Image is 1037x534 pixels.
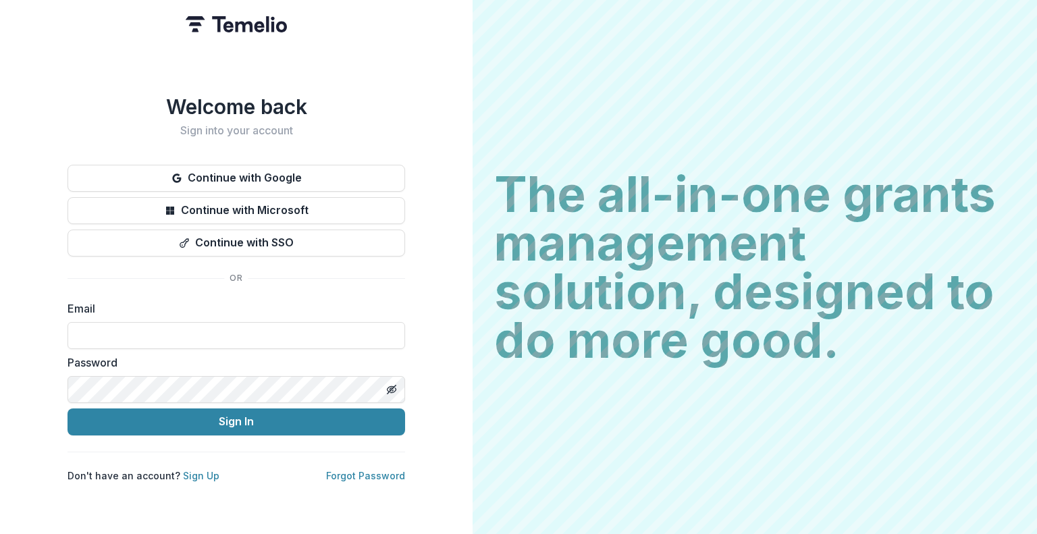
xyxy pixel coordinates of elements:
h1: Welcome back [68,95,405,119]
button: Continue with SSO [68,230,405,257]
img: Temelio [186,16,287,32]
button: Continue with Microsoft [68,197,405,224]
a: Sign Up [183,470,219,481]
button: Toggle password visibility [381,379,402,400]
label: Email [68,300,397,317]
p: Don't have an account? [68,469,219,483]
button: Sign In [68,408,405,435]
a: Forgot Password [326,470,405,481]
h2: Sign into your account [68,124,405,137]
label: Password [68,354,397,371]
button: Continue with Google [68,165,405,192]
